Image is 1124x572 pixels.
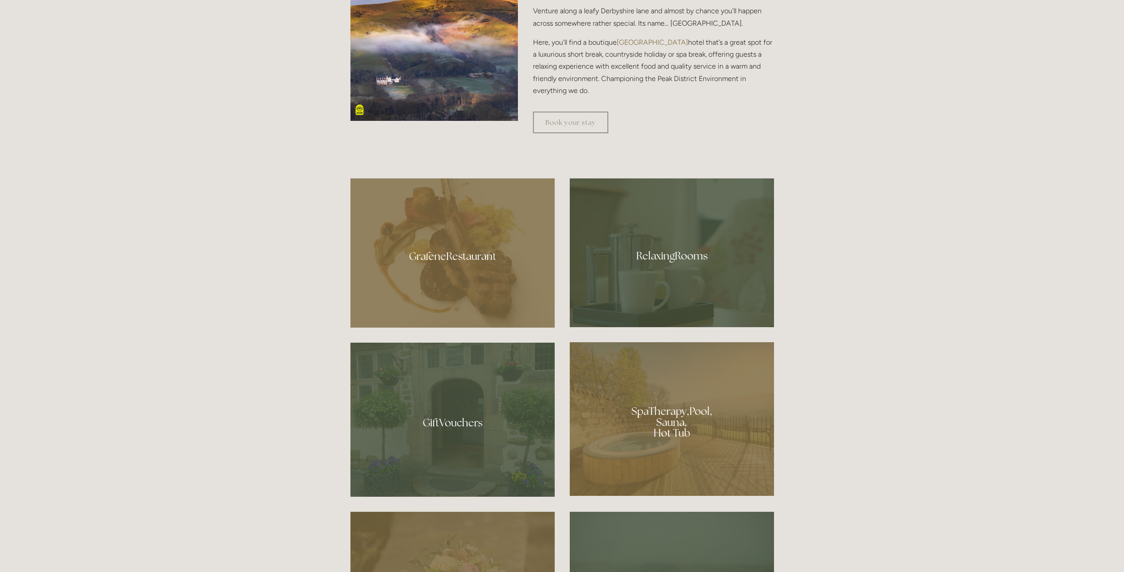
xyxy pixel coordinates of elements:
p: Here, you’ll find a boutique hotel that’s a great spot for a luxurious short break, countryside h... [533,36,774,97]
p: Venture along a leafy Derbyshire lane and almost by chance you'll happen across somewhere rather ... [533,5,774,29]
a: Hot tub view, Losehill Hotel [570,342,774,496]
a: Cutlet and shoulder of Cabrito goat, smoked aubergine, beetroot terrine, savoy cabbage, melting b... [350,178,555,328]
a: External view of Losehill Hotel [350,343,555,497]
a: photo of a tea tray and its cups, Losehill House [570,178,774,327]
a: [GEOGRAPHIC_DATA] [617,38,688,46]
a: Book your stay [533,112,608,133]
